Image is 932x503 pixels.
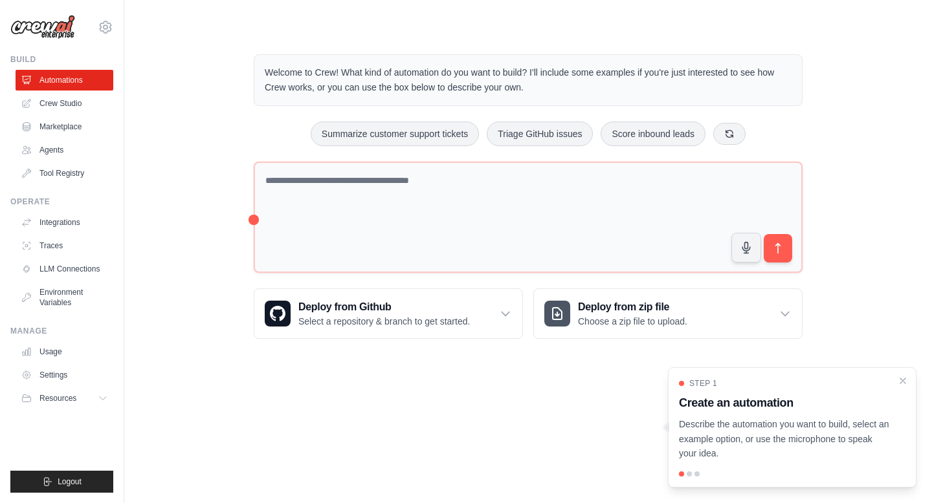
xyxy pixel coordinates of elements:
button: Resources [16,388,113,409]
a: Tool Registry [16,163,113,184]
p: Welcome to Crew! What kind of automation do you want to build? I'll include some examples if you'... [265,65,792,95]
div: Build [10,54,113,65]
a: LLM Connections [16,259,113,279]
button: Summarize customer support tickets [311,122,479,146]
a: Crew Studio [16,93,113,114]
button: Score inbound leads [601,122,705,146]
a: Marketplace [16,116,113,137]
h3: Deploy from Github [298,299,470,315]
button: Close walkthrough [898,376,908,386]
div: Operate [10,197,113,207]
a: Automations [16,70,113,91]
img: Logo [10,15,75,39]
button: Logout [10,471,113,493]
a: Agents [16,140,113,160]
a: Settings [16,365,113,385]
h3: Deploy from zip file [578,299,687,315]
span: Logout [58,476,82,487]
a: Traces [16,235,113,256]
p: Choose a zip file to upload. [578,315,687,328]
button: Triage GitHub issues [487,122,593,146]
span: Resources [39,393,76,403]
p: Describe the automation you want to build, select an example option, or use the microphone to spe... [679,417,890,461]
a: Integrations [16,212,113,233]
a: Usage [16,341,113,362]
p: Select a repository & branch to get started. [298,315,470,328]
a: Environment Variables [16,282,113,313]
div: Manage [10,326,113,336]
h3: Create an automation [679,394,890,412]
span: Step 1 [689,378,717,389]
